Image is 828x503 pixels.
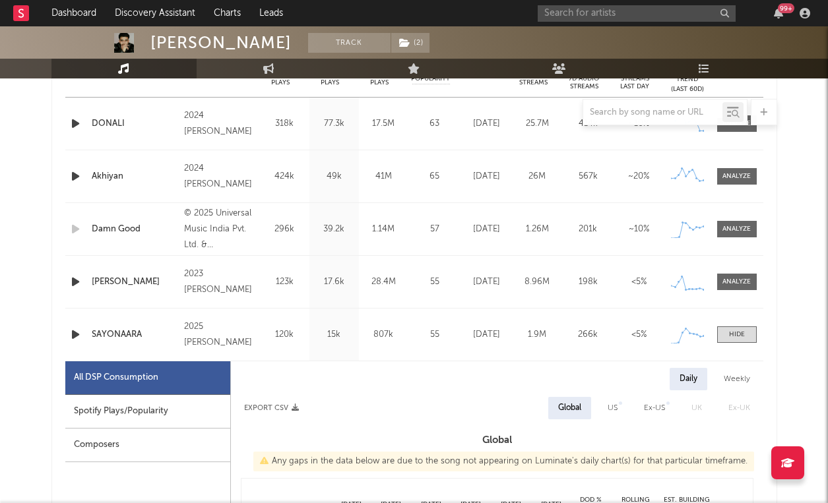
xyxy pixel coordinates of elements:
div: 57 [412,223,458,236]
a: [PERSON_NAME] [92,276,178,289]
button: Export CSV [244,404,299,412]
div: Ex-US [644,400,665,416]
div: 49k [313,170,356,183]
h3: Global [231,432,763,448]
div: [DATE] [464,223,509,236]
button: (2) [391,33,430,53]
div: Spotify Plays/Popularity [65,395,230,429]
a: Damn Good [92,223,178,236]
div: [DATE] [464,276,509,289]
div: 26M [515,170,559,183]
div: All DSP Consumption [74,370,158,386]
a: Akhiyan [92,170,178,183]
div: 567k [566,170,610,183]
div: <5% [617,276,661,289]
div: © 2025 Universal Music India Pvt. Ltd. & [PERSON_NAME] [184,206,256,253]
div: ~ 20 % [617,170,661,183]
span: ( 2 ) [391,33,430,53]
div: [PERSON_NAME] [150,33,292,53]
div: 55 [412,276,458,289]
div: 41M [362,170,405,183]
div: 2025 [PERSON_NAME] [184,319,256,351]
div: 28.4M [362,276,405,289]
div: 1.26M [515,223,559,236]
div: [DATE] [464,328,509,341]
div: Weekly [714,368,760,390]
div: 99 + [778,3,794,13]
div: 296k [263,223,306,236]
div: 55 [412,328,458,341]
div: 120k [263,328,306,341]
div: 39.2k [313,223,356,236]
div: 1.14M [362,223,405,236]
div: Global [558,400,581,416]
div: 201k [566,223,610,236]
div: 15k [313,328,356,341]
div: 17.6k [313,276,356,289]
div: 1.9M [515,328,559,341]
div: 2024 [PERSON_NAME] [184,161,256,192]
div: US [608,400,618,416]
div: 266k [566,328,610,341]
div: <5% [617,328,661,341]
div: 8.96M [515,276,559,289]
a: SAYONAARA [92,328,178,341]
div: 2023 [PERSON_NAME] [184,266,256,298]
input: Search by song name or URL [583,107,722,118]
div: [DATE] [464,170,509,183]
div: 424k [263,170,306,183]
div: ~ 10 % [617,223,661,236]
button: Track [308,33,391,53]
div: 198k [566,276,610,289]
div: Daily [670,368,707,390]
div: All DSP Consumption [65,361,230,395]
input: Search for artists [538,5,736,22]
div: 65 [412,170,458,183]
div: Composers [65,429,230,462]
div: 123k [263,276,306,289]
button: 99+ [774,8,783,18]
div: Any gaps in the data below are due to the song not appearing on Luminate's daily chart(s) for tha... [253,452,754,471]
div: 807k [362,328,405,341]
